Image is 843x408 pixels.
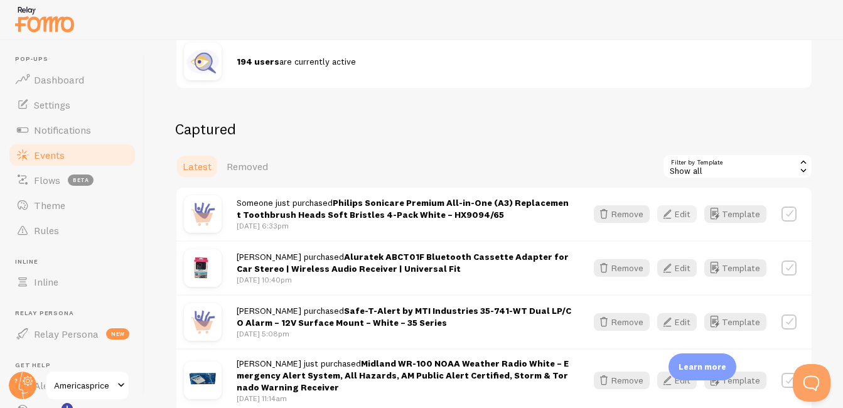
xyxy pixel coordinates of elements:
p: [DATE] 10:40pm [237,274,571,285]
span: Dashboard [34,73,84,86]
img: s202196731164749300_p1983_i1_w1505.jpeg [184,249,222,287]
strong: 194 users [237,56,279,67]
a: Notifications [8,117,137,142]
img: purchase.jpg [184,195,222,233]
iframe: Help Scout Beacon - Open [793,364,830,402]
span: [PERSON_NAME] just purchased [237,358,569,394]
img: s202196731164749300_p1894_i1_w1505.jpeg [184,362,222,399]
span: Flows [34,174,60,186]
span: Notifications [34,124,91,136]
span: are currently active [237,56,356,67]
h2: Captured [175,119,813,139]
span: Removed [227,160,268,173]
strong: Midland WR-100 NOAA Weather Radio White – Emergency Alert System, All Hazards, AM Public Alert Ce... [237,358,569,394]
a: Removed [219,154,276,179]
button: Edit [657,372,697,389]
div: Learn more [668,353,736,380]
strong: Philips Sonicare Premium All-in-One (A3) Replacement Toothbrush Heads Soft Bristles 4-Pack White ... [237,197,569,220]
span: Relay Persona [15,309,137,318]
p: [DATE] 11:14am [237,393,571,404]
img: purchase.jpg [184,303,222,341]
strong: Safe-T-Alert by MTI Industries 35-741-WT Dual LP/CO Alarm – 12V Surface Mount – White – 35 Series [237,305,571,328]
a: Events [8,142,137,168]
strong: Aluratek ABCT01F Bluetooth Cassette Adapter for Car Stereo | Wireless Audio Receiver | Universal Fit [237,251,569,274]
button: Template [704,259,766,277]
a: Edit [657,372,704,389]
span: new [106,328,129,340]
button: Remove [594,259,650,277]
span: Events [34,149,65,161]
button: Remove [594,205,650,223]
a: Latest [175,154,219,179]
img: inquiry.jpg [184,43,222,80]
span: Get Help [15,362,137,370]
span: beta [68,174,94,186]
span: Latest [183,160,212,173]
a: Edit [657,313,704,331]
span: [PERSON_NAME] purchased [237,251,569,274]
span: [PERSON_NAME] purchased [237,305,571,328]
a: Rules [8,218,137,243]
img: fomo-relay-logo-orange.svg [13,3,76,35]
p: [DATE] 5:08pm [237,328,571,339]
span: Inline [15,258,137,266]
a: Relay Persona new [8,321,137,346]
span: Settings [34,99,70,111]
button: Template [704,205,766,223]
p: [DATE] 6:33pm [237,220,571,231]
p: Learn more [679,361,726,373]
button: Edit [657,313,697,331]
button: Template [704,372,766,389]
a: Edit [657,205,704,223]
span: Someone just purchased [237,197,569,220]
button: Edit [657,205,697,223]
button: Remove [594,372,650,389]
a: Edit [657,259,704,277]
a: Americasprice [45,370,130,400]
span: Rules [34,224,59,237]
button: Remove [594,313,650,331]
a: Inline [8,269,137,294]
button: Template [704,313,766,331]
span: Americasprice [54,378,114,393]
a: Dashboard [8,67,137,92]
div: Show all [662,154,813,179]
a: Flows beta [8,168,137,193]
span: Theme [34,199,65,212]
a: Settings [8,92,137,117]
span: Relay Persona [34,328,99,340]
button: Edit [657,259,697,277]
a: Theme [8,193,137,218]
span: Pop-ups [15,55,137,63]
span: Inline [34,276,58,288]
